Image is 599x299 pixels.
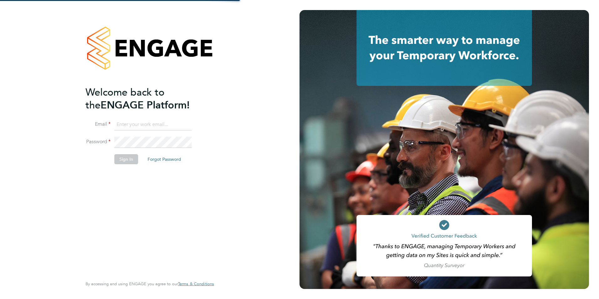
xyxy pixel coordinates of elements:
label: Password [86,139,111,145]
a: Terms & Conditions [178,281,214,286]
button: Sign In [114,154,138,164]
button: Forgot Password [143,154,186,164]
label: Email [86,121,111,128]
input: Enter your work email... [114,119,192,130]
span: By accessing and using ENGAGE you agree to our [86,281,214,286]
span: Welcome back to the [86,86,164,111]
h2: ENGAGE Platform! [86,86,208,112]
